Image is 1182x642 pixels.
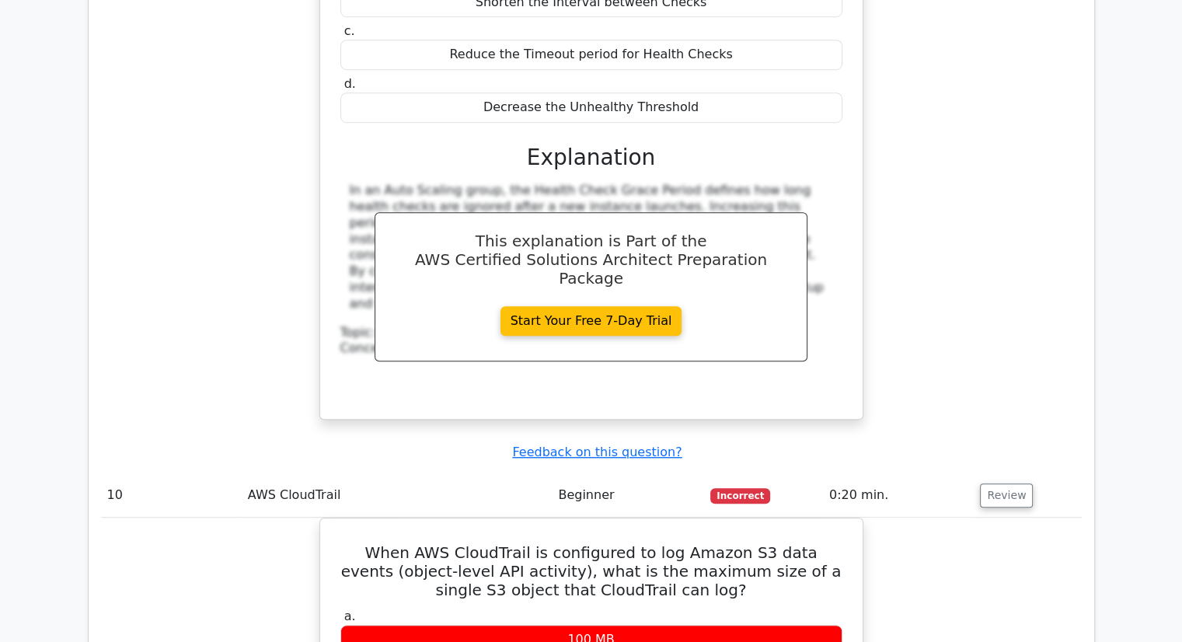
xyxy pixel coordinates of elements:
span: d. [344,76,356,91]
span: Incorrect [710,488,770,504]
td: 0:20 min. [823,473,975,518]
div: Decrease the Unhealthy Threshold [340,92,842,123]
h5: When AWS CloudTrail is configured to log Amazon S3 data events (object-level API activity), what ... [339,543,844,599]
a: Feedback on this question? [512,445,682,459]
div: In an Auto Scaling group, the Health Check Grace Period defines how long health checks are ignore... [350,183,833,312]
h3: Explanation [350,145,833,171]
div: Topic: [340,325,842,341]
button: Review [980,483,1033,508]
td: Beginner [552,473,704,518]
a: Start Your Free 7-Day Trial [500,306,682,336]
div: Concept: [340,340,842,357]
span: a. [344,609,356,623]
span: c. [344,23,355,38]
div: Reduce the Timeout period for Health Checks [340,40,842,70]
td: 10 [101,473,242,518]
td: AWS CloudTrail [242,473,553,518]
